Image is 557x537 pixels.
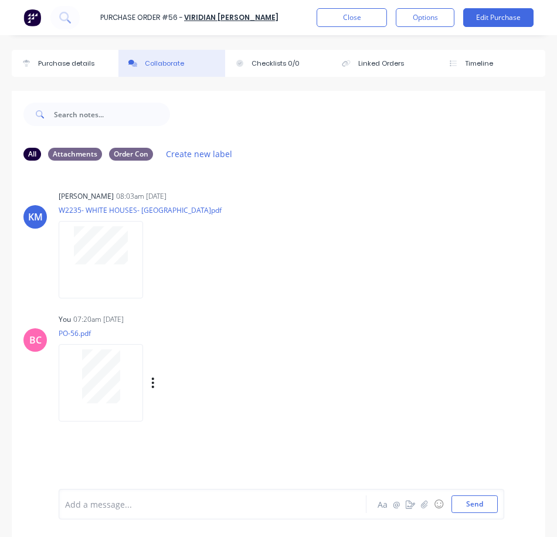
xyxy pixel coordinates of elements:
[439,50,545,77] button: Timeline
[332,50,439,77] button: Linked Orders
[396,8,454,27] button: Options
[358,59,404,69] div: Linked Orders
[38,59,94,69] div: Purchase details
[29,333,42,347] div: BC
[389,497,403,511] button: @
[59,328,274,338] p: PO-56.pdf
[432,497,446,511] button: ☺
[23,9,41,26] img: Factory
[184,12,278,22] a: VIRIDIAN [PERSON_NAME]
[317,8,387,27] button: Close
[463,8,534,27] button: Edit Purchase
[59,314,71,325] div: You
[28,210,43,224] div: KM
[23,148,41,161] div: All
[451,495,498,513] button: Send
[160,146,239,162] button: Create new label
[48,148,102,161] div: Attachments
[12,50,118,77] button: Purchase details
[225,50,332,77] button: Checklists 0/0
[59,191,114,202] div: [PERSON_NAME]
[145,59,184,69] div: Collaborate
[252,59,300,69] div: Checklists 0/0
[465,59,493,69] div: Timeline
[100,12,183,23] div: Purchase Order #56 -
[59,205,222,215] p: W2235- WHITE HOUSES- [GEOGRAPHIC_DATA]pdf
[375,497,389,511] button: Aa
[109,148,153,161] div: Order Con
[116,191,167,202] div: 08:03am [DATE]
[118,50,225,77] button: Collaborate
[73,314,124,325] div: 07:20am [DATE]
[54,103,170,126] input: Search notes...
